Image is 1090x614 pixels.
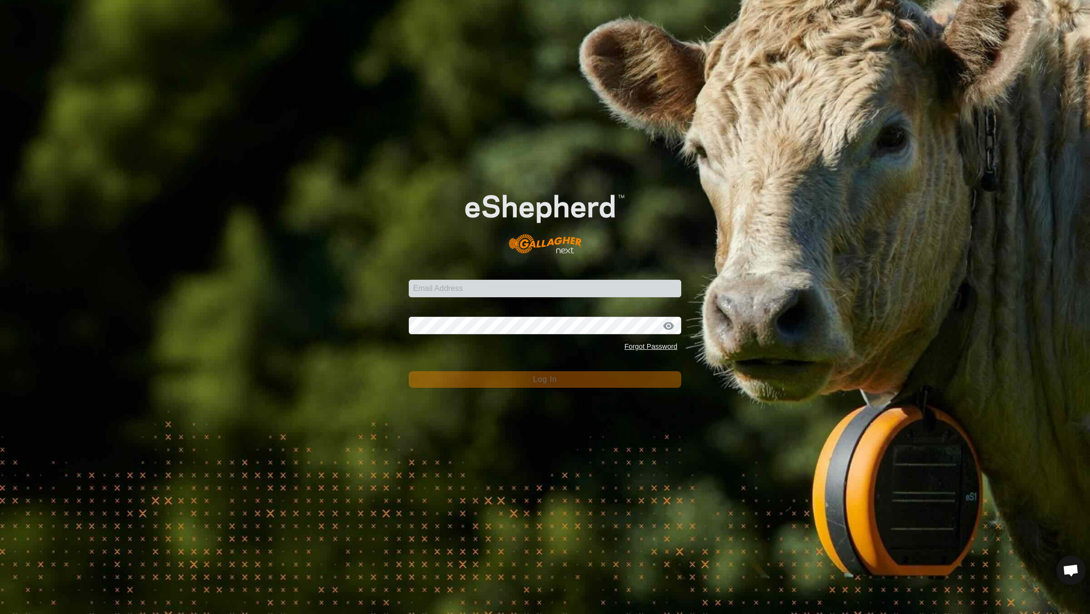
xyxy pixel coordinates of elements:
[624,343,677,350] a: Forgot Password
[409,371,681,388] button: Log In
[1056,556,1086,585] div: Open chat
[533,375,557,383] span: Log In
[409,280,681,297] input: Email Address
[436,172,654,265] img: E-shepherd Logo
